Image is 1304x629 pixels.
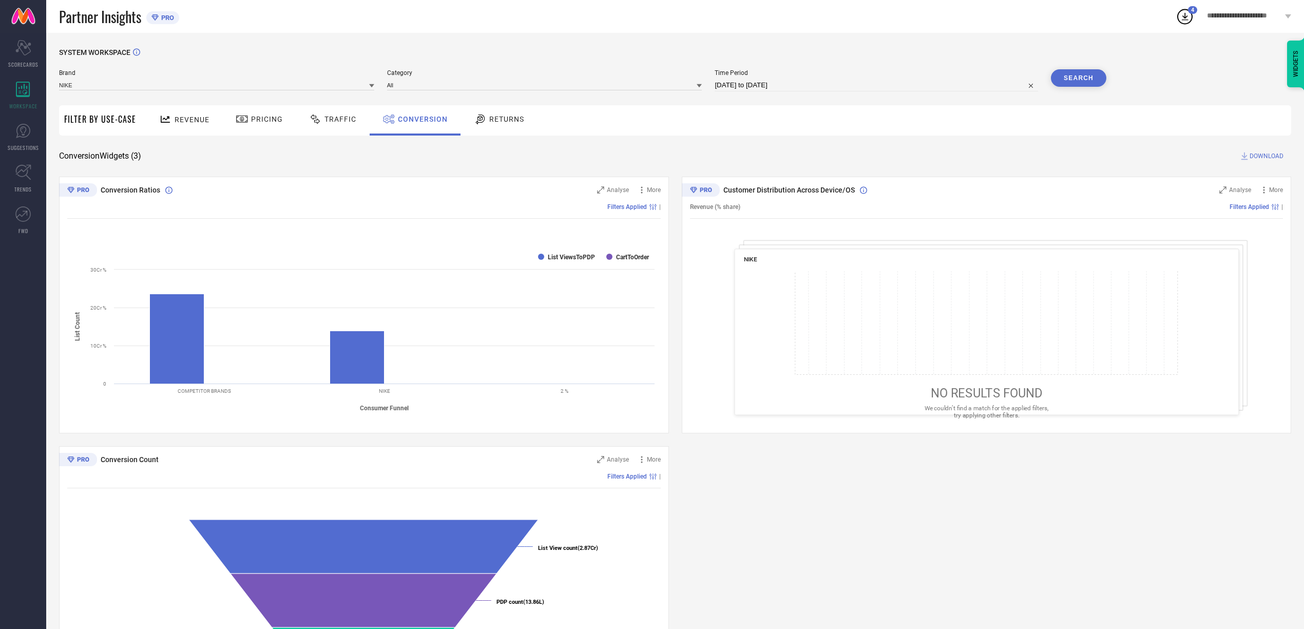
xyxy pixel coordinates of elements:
span: Filter By Use-Case [64,113,136,125]
span: SYSTEM WORKSPACE [59,48,130,56]
span: SCORECARDS [8,61,39,68]
text: 10Cr % [90,343,106,349]
span: Filters Applied [1230,203,1269,211]
span: TRENDS [14,185,32,193]
text: CartToOrder [616,254,649,261]
text: COMPETITOR BRANDS [178,388,231,394]
span: Revenue [175,116,209,124]
text: 0 [103,381,106,387]
span: SUGGESTIONS [8,144,39,151]
span: Pricing [251,115,283,123]
div: Premium [59,453,97,468]
span: More [647,186,661,194]
div: Premium [59,183,97,199]
span: | [1281,203,1283,211]
span: Brand [59,69,374,77]
div: Open download list [1176,7,1194,26]
span: More [1269,186,1283,194]
tspan: PDP count [496,599,523,605]
text: 20Cr % [90,305,106,311]
span: More [647,456,661,463]
span: WORKSPACE [9,102,37,110]
span: NO RESULTS FOUND [930,386,1042,401]
span: Analyse [607,186,629,194]
span: PRO [159,14,174,22]
text: (13.86L) [496,599,544,605]
input: Select time period [715,79,1038,91]
span: Filters Applied [607,473,647,480]
span: Conversion [398,115,448,123]
span: Analyse [1229,186,1251,194]
span: | [659,203,661,211]
svg: Zoom [1219,186,1226,194]
tspan: List Count [74,312,81,341]
span: Revenue (% share) [690,203,740,211]
text: 2 % [561,388,568,394]
tspan: Consumer Funnel [360,405,409,412]
span: Partner Insights [59,6,141,27]
span: Conversion Count [101,455,159,464]
tspan: List View count [538,545,578,551]
span: Filters Applied [607,203,647,211]
span: Traffic [324,115,356,123]
span: Category [387,69,702,77]
span: FWD [18,227,28,235]
text: 30Cr % [90,267,106,273]
text: List ViewsToPDP [548,254,595,261]
text: (2.87Cr) [538,545,598,551]
span: Conversion Widgets ( 3 ) [59,151,141,161]
svg: Zoom [597,186,604,194]
div: Premium [682,183,720,199]
span: DOWNLOAD [1250,151,1283,161]
text: NIKE [379,388,390,394]
span: | [659,473,661,480]
span: Returns [489,115,524,123]
span: NIKE [743,256,757,263]
span: 4 [1191,7,1194,13]
span: Conversion Ratios [101,186,160,194]
svg: Zoom [597,456,604,463]
span: We couldn’t find a match for the applied filters, try applying other filters. [924,405,1048,418]
button: Search [1051,69,1106,87]
span: Customer Distribution Across Device/OS [723,186,855,194]
span: Time Period [715,69,1038,77]
span: Analyse [607,456,629,463]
